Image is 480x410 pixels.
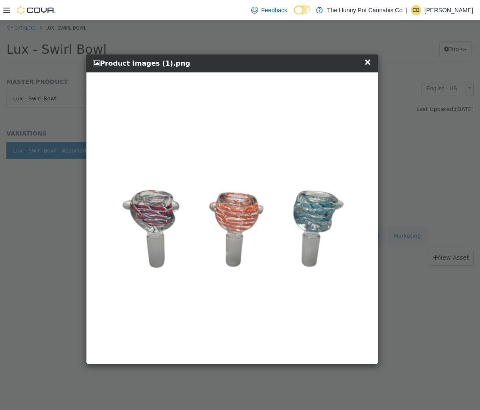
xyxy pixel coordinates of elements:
[406,5,408,15] p: |
[261,6,287,14] span: Feedback
[17,6,55,14] img: Cova
[294,14,294,15] span: Dark Mode
[364,36,372,47] span: ×
[413,5,420,15] span: CB
[86,52,378,344] img: d2ec7b4d-ffd7-4b7e-a454-38626528cc33
[93,38,364,48] h4: Product Images (1).png
[425,5,473,15] p: [PERSON_NAME]
[294,6,312,14] input: Dark Mode
[248,2,291,19] a: Feedback
[411,5,421,15] div: Christina Brown
[327,5,402,15] p: The Hunny Pot Cannabis Co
